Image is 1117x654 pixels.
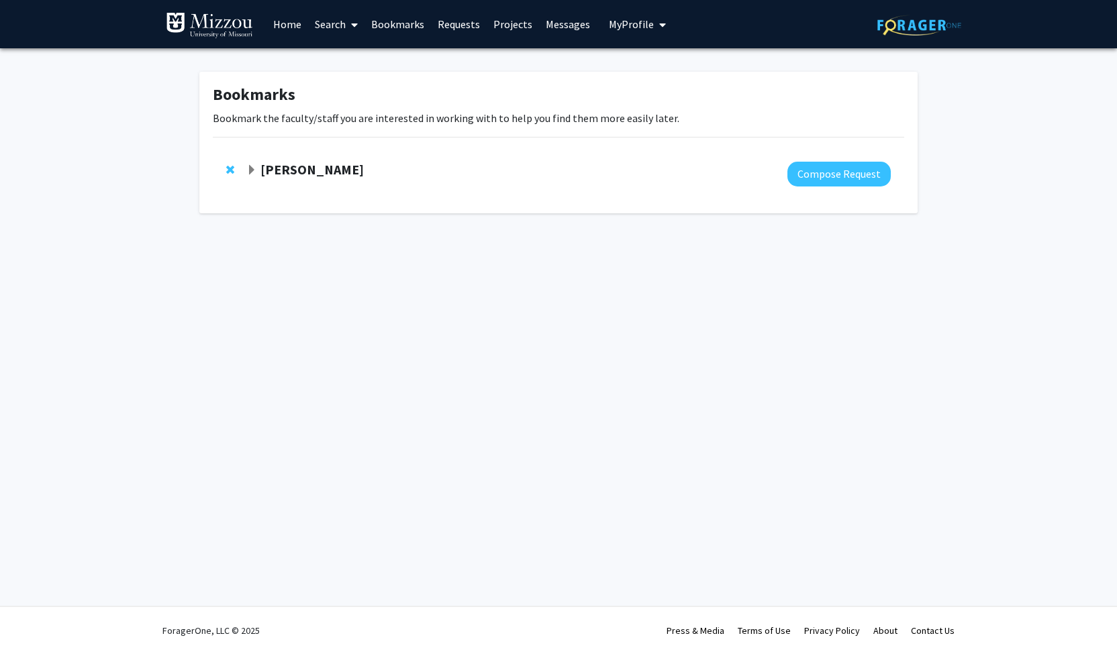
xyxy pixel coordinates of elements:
[365,1,431,48] a: Bookmarks
[804,624,860,637] a: Privacy Policy
[246,165,257,176] span: Expand Lixing Reneker Bookmark
[308,1,365,48] a: Search
[667,624,724,637] a: Press & Media
[213,110,904,126] p: Bookmark the faculty/staff you are interested in working with to help you find them more easily l...
[911,624,955,637] a: Contact Us
[162,607,260,654] div: ForagerOne, LLC © 2025
[873,624,897,637] a: About
[226,164,234,175] span: Remove Lixing Reneker from bookmarks
[877,15,961,36] img: ForagerOne Logo
[539,1,597,48] a: Messages
[213,85,904,105] h1: Bookmarks
[609,17,654,31] span: My Profile
[166,12,253,39] img: University of Missouri Logo
[260,161,364,178] strong: [PERSON_NAME]
[431,1,487,48] a: Requests
[266,1,308,48] a: Home
[787,162,891,186] button: Compose Request to Lixing Reneker
[738,624,791,637] a: Terms of Use
[487,1,539,48] a: Projects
